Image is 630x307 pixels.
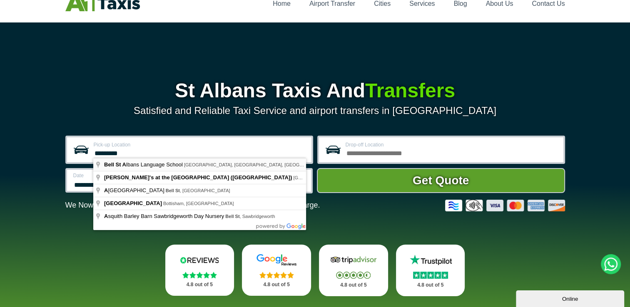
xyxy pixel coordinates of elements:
[104,187,166,193] span: [GEOGRAPHIC_DATA]
[104,213,225,219] span: squith Barley Barn Sawbridgeworth Day Nursery
[346,142,558,147] label: Drop-off Location
[259,272,294,278] img: Stars
[251,280,302,290] p: 4.8 out of 5
[336,272,371,279] img: Stars
[252,254,301,266] img: Google
[328,280,379,290] p: 4.8 out of 5
[165,245,234,296] a: Reviews.io Stars 4.8 out of 5
[73,173,180,178] label: Date
[174,254,224,266] img: Reviews.io
[104,161,126,168] span: Bell St A
[225,214,275,219] span: , Sawbridgeworth
[242,245,311,296] a: Google Stars 4.8 out of 5
[174,280,225,290] p: 4.8 out of 5
[445,200,565,211] img: Credit And Debit Cards
[293,175,341,180] span: [GEOGRAPHIC_DATA]
[329,254,378,266] img: Tripadvisor
[396,245,465,296] a: Trustpilot Stars 4.8 out of 5
[104,187,108,193] span: A
[516,289,626,307] iframe: chat widget
[413,272,448,279] img: Stars
[163,201,234,206] span: Bottisham, [GEOGRAPHIC_DATA]
[166,188,180,193] span: Bell St
[104,174,292,181] span: [PERSON_NAME]'s at the [GEOGRAPHIC_DATA] ([GEOGRAPHIC_DATA])
[406,254,456,266] img: Trustpilot
[182,272,217,278] img: Stars
[65,105,565,116] p: Satisfied and Reliable Taxi Service and airport transfers in [GEOGRAPHIC_DATA]
[365,79,455,102] span: Transfers
[166,188,230,193] span: , [GEOGRAPHIC_DATA]
[94,142,306,147] label: Pick-up Location
[184,162,332,167] span: [GEOGRAPHIC_DATA], [GEOGRAPHIC_DATA], [GEOGRAPHIC_DATA]
[65,201,320,210] p: We Now Accept Card & Contactless Payment In
[65,81,565,101] h1: St Albans Taxis And
[319,245,388,296] a: Tripadvisor Stars 4.8 out of 5
[104,213,108,219] span: A
[405,280,456,290] p: 4.8 out of 5
[104,200,162,206] span: [GEOGRAPHIC_DATA]
[317,168,565,193] button: Get Quote
[225,214,239,219] span: Bell St
[104,161,184,168] span: lbans Language School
